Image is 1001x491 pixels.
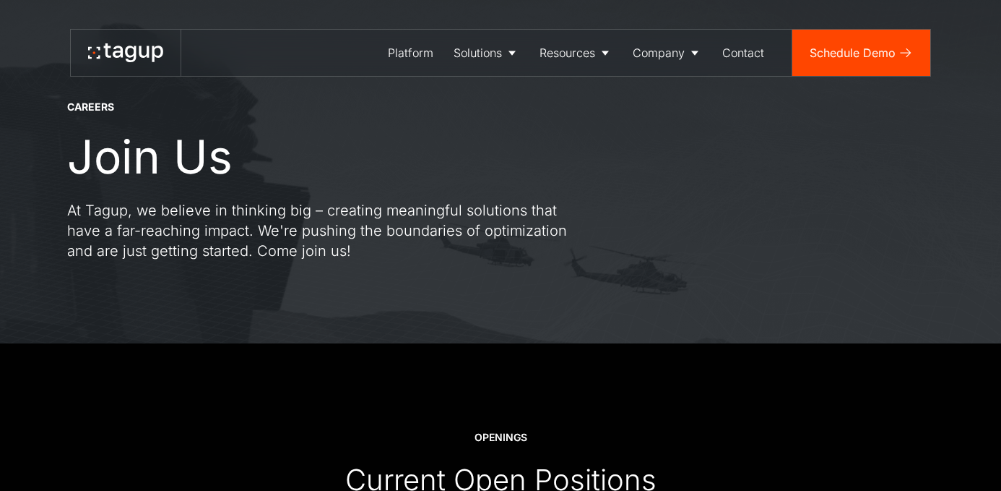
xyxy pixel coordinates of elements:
[529,30,623,76] a: Resources
[792,30,930,76] a: Schedule Demo
[474,430,527,445] div: OPENINGS
[810,44,896,61] div: Schedule Demo
[712,30,774,76] a: Contact
[539,44,595,61] div: Resources
[67,131,233,183] h1: Join Us
[67,100,114,114] div: CAREERS
[388,44,433,61] div: Platform
[454,44,502,61] div: Solutions
[378,30,443,76] a: Platform
[623,30,712,76] a: Company
[443,30,529,76] a: Solutions
[633,44,685,61] div: Company
[722,44,764,61] div: Contact
[67,200,587,261] p: At Tagup, we believe in thinking big – creating meaningful solutions that have a far-reaching imp...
